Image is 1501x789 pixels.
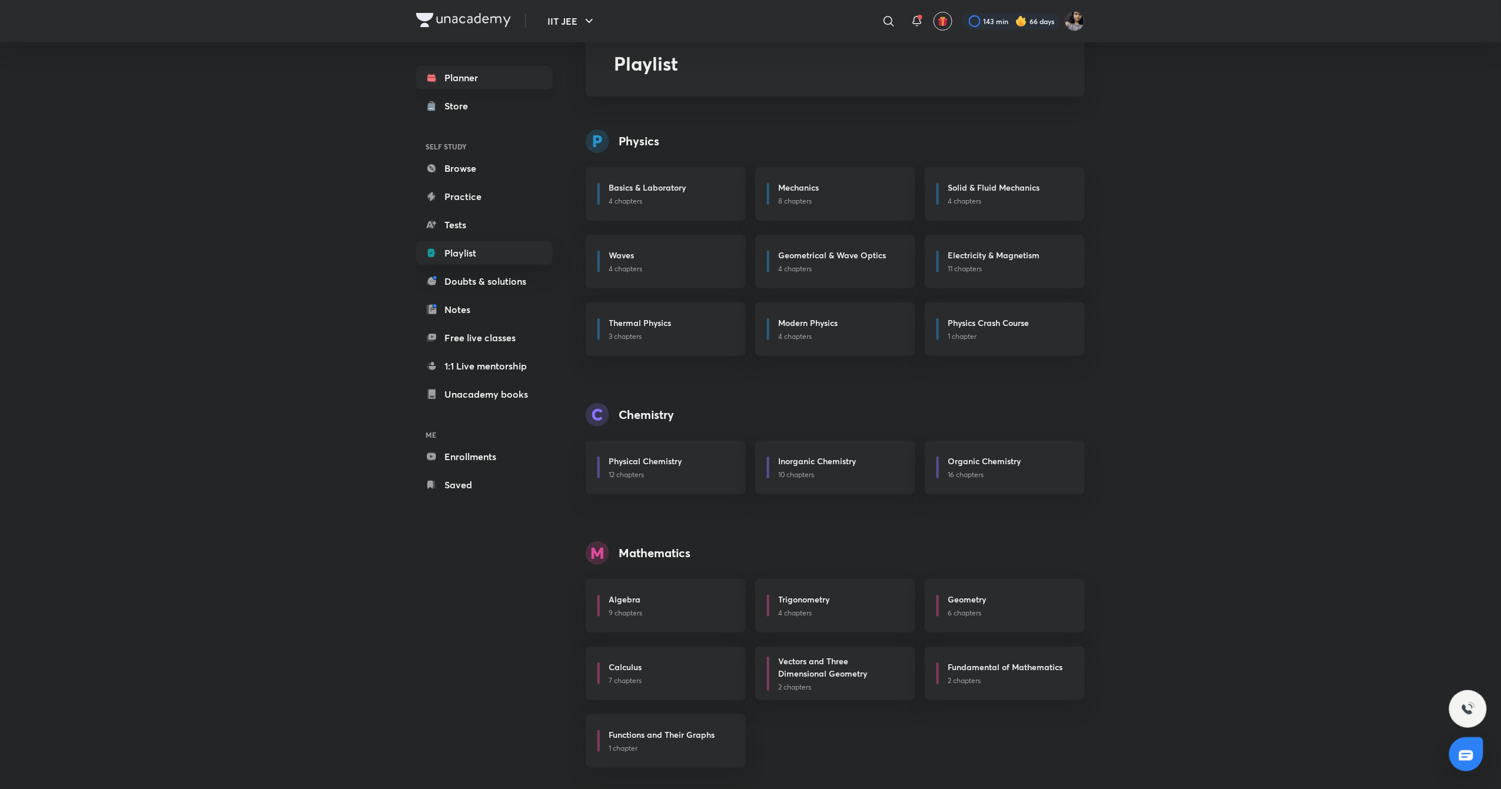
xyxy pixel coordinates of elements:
p: 8 chapters [779,196,901,207]
a: Calculus7 chapters [586,647,746,700]
p: 9 chapters [609,608,732,618]
a: 1:1 Live mentorship [416,354,553,378]
a: Enrollments [416,445,553,468]
h6: Functions and Their Graphs [609,728,715,741]
h6: Physics Crash Course [948,317,1030,329]
h6: Physical Chemistry [609,455,682,467]
p: 10 chapters [779,470,901,480]
p: 4 chapters [609,264,732,274]
a: Trigonometry4 chapters [755,579,915,632]
a: Waves4 chapters [586,235,746,288]
p: 4 chapters [779,608,901,618]
a: Notes [416,298,553,321]
p: 4 chapters [609,196,732,207]
p: 1 chapter [948,331,1071,342]
p: 2 chapters [948,675,1071,686]
a: Mechanics8 chapters [755,167,915,221]
a: Planner [416,66,553,89]
a: Geometrical & Wave Optics4 chapters [755,235,915,288]
a: Thermal Physics3 chapters [586,302,746,356]
a: Organic Chemistry16 chapters [925,441,1085,494]
h6: Geometry [948,593,987,605]
h6: Calculus [609,661,642,673]
h6: Modern Physics [779,317,838,329]
h6: Geometrical & Wave Optics [779,249,886,261]
h6: Trigonometry [779,593,830,605]
h6: Vectors and Three Dimensional Geometry [779,655,896,680]
p: 12 chapters [609,470,732,480]
div: Store [444,99,475,113]
a: Tests [416,213,553,237]
button: avatar [934,12,952,31]
h4: Chemistry [619,406,674,424]
img: streak [1015,15,1027,27]
h6: Mechanics [779,181,819,194]
a: Electricity & Magnetism11 chapters [925,235,1085,288]
h6: Waves [609,249,635,261]
img: syllabus [586,129,609,153]
a: Functions and Their Graphs1 chapter [586,714,746,768]
a: Modern Physics4 chapters [755,302,915,356]
p: 3 chapters [609,331,732,342]
p: 4 chapters [779,331,901,342]
a: Practice [416,185,553,208]
a: Basics & Laboratory4 chapters [586,167,746,221]
a: Company Logo [416,13,511,30]
h6: Organic Chemistry [948,455,1021,467]
h6: SELF STUDY [416,137,553,157]
a: Unacademy books [416,382,553,406]
a: Browse [416,157,553,180]
img: syllabus [586,403,609,427]
h6: Basics & Laboratory [609,181,686,194]
h6: Fundamental of Mathematics [948,661,1063,673]
a: Geometry6 chapters [925,579,1085,632]
a: Saved [416,473,553,497]
a: Free live classes [416,326,553,349]
a: Algebra9 chapters [586,579,746,632]
img: syllabus [586,541,609,565]
h4: Physics [619,132,659,150]
p: 11 chapters [948,264,1071,274]
h6: Thermal Physics [609,317,672,329]
a: Solid & Fluid Mechanics4 chapters [925,167,1085,221]
p: 1 chapter [609,743,732,754]
h6: ME [416,425,553,445]
h6: Algebra [609,593,641,605]
img: ttu [1461,702,1475,716]
h2: Playlist [614,49,1057,78]
a: Physical Chemistry12 chapters [586,441,746,494]
a: Playlist [416,241,553,265]
h6: Inorganic Chemistry [779,455,856,467]
a: Store [416,94,553,118]
a: Doubts & solutions [416,269,553,293]
img: Company Logo [416,13,511,27]
h6: Electricity & Magnetism [948,249,1040,261]
h4: Mathematics [619,544,690,562]
h6: Solid & Fluid Mechanics [948,181,1040,194]
p: 2 chapters [779,682,901,693]
p: 4 chapters [779,264,901,274]
a: Physics Crash Course1 chapter [925,302,1085,356]
img: avatar [938,16,948,26]
p: 4 chapters [948,196,1071,207]
button: IIT JEE [540,9,603,33]
a: Fundamental of Mathematics2 chapters [925,647,1085,700]
p: 7 chapters [609,675,732,686]
img: Rakhi Sharma [1065,11,1085,31]
p: 6 chapters [948,608,1071,618]
a: Inorganic Chemistry10 chapters [755,441,915,494]
p: 16 chapters [948,470,1071,480]
a: Vectors and Three Dimensional Geometry2 chapters [755,647,915,700]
